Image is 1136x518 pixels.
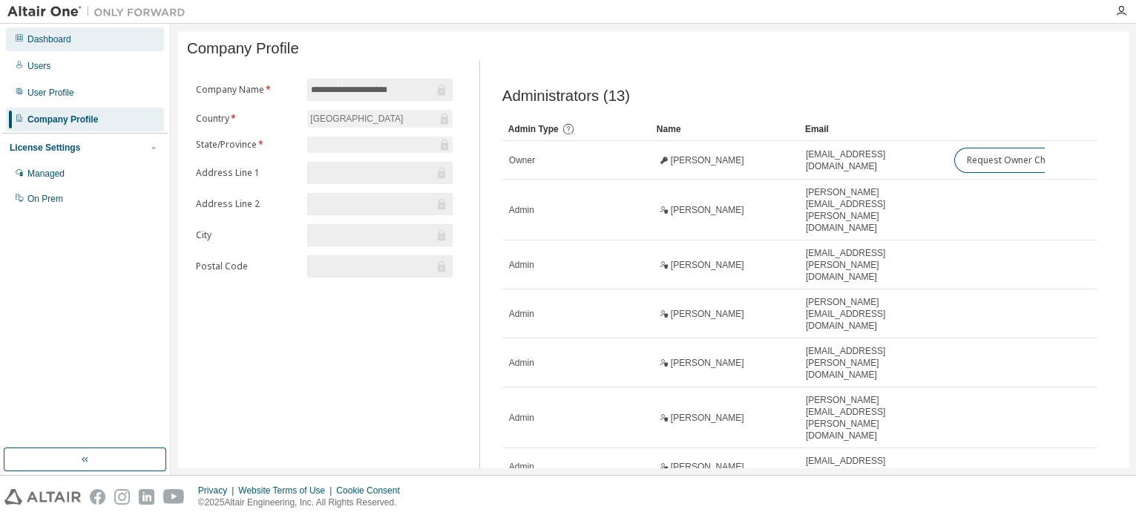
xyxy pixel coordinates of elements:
div: [GEOGRAPHIC_DATA] [308,111,405,127]
img: youtube.svg [163,489,185,505]
img: instagram.svg [114,489,130,505]
span: [PERSON_NAME] [671,357,744,369]
label: Address Line 2 [196,198,298,210]
span: [PERSON_NAME] [671,412,744,424]
div: Dashboard [27,33,71,45]
label: State/Province [196,139,298,151]
span: Admin [509,308,534,320]
span: [EMAIL_ADDRESS][PERSON_NAME][DOMAIN_NAME] [806,247,941,283]
span: Owner [509,154,535,166]
div: Email [805,117,942,141]
span: [PERSON_NAME][EMAIL_ADDRESS][PERSON_NAME][DOMAIN_NAME] [806,394,941,442]
div: Privacy [198,485,238,496]
span: Administrators (13) [502,88,630,105]
span: [PERSON_NAME][EMAIL_ADDRESS][PERSON_NAME][DOMAIN_NAME] [806,186,941,234]
label: Company Name [196,84,298,96]
div: On Prem [27,193,63,205]
span: Admin [509,259,534,271]
label: Country [196,113,298,125]
span: Admin [509,412,534,424]
div: Cookie Consent [336,485,408,496]
span: [EMAIL_ADDRESS][PERSON_NAME][DOMAIN_NAME] [806,345,941,381]
div: [GEOGRAPHIC_DATA] [307,110,453,128]
img: altair_logo.svg [4,489,81,505]
span: [PERSON_NAME] [671,461,744,473]
div: Website Terms of Use [238,485,336,496]
label: Postal Code [196,260,298,272]
span: Admin [509,204,534,216]
div: Users [27,60,50,72]
span: Admin [509,461,534,473]
span: Admin [509,357,534,369]
span: [PERSON_NAME][EMAIL_ADDRESS][DOMAIN_NAME] [806,296,941,332]
span: [PERSON_NAME] [671,308,744,320]
span: [EMAIL_ADDRESS][DOMAIN_NAME] [806,455,941,479]
img: facebook.svg [90,489,105,505]
div: Managed [27,168,65,180]
span: [PERSON_NAME] [671,259,744,271]
img: linkedin.svg [139,489,154,505]
p: © 2025 Altair Engineering, Inc. All Rights Reserved. [198,496,409,509]
span: Admin Type [508,124,559,134]
label: City [196,229,298,241]
span: [EMAIL_ADDRESS][DOMAIN_NAME] [806,148,941,172]
div: Name [657,117,793,141]
img: Altair One [7,4,193,19]
div: Company Profile [27,114,98,125]
span: [PERSON_NAME] [671,154,744,166]
span: [PERSON_NAME] [671,204,744,216]
div: User Profile [27,87,74,99]
button: Request Owner Change [954,148,1080,173]
span: Company Profile [187,40,299,57]
div: License Settings [10,142,80,154]
label: Address Line 1 [196,167,298,179]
